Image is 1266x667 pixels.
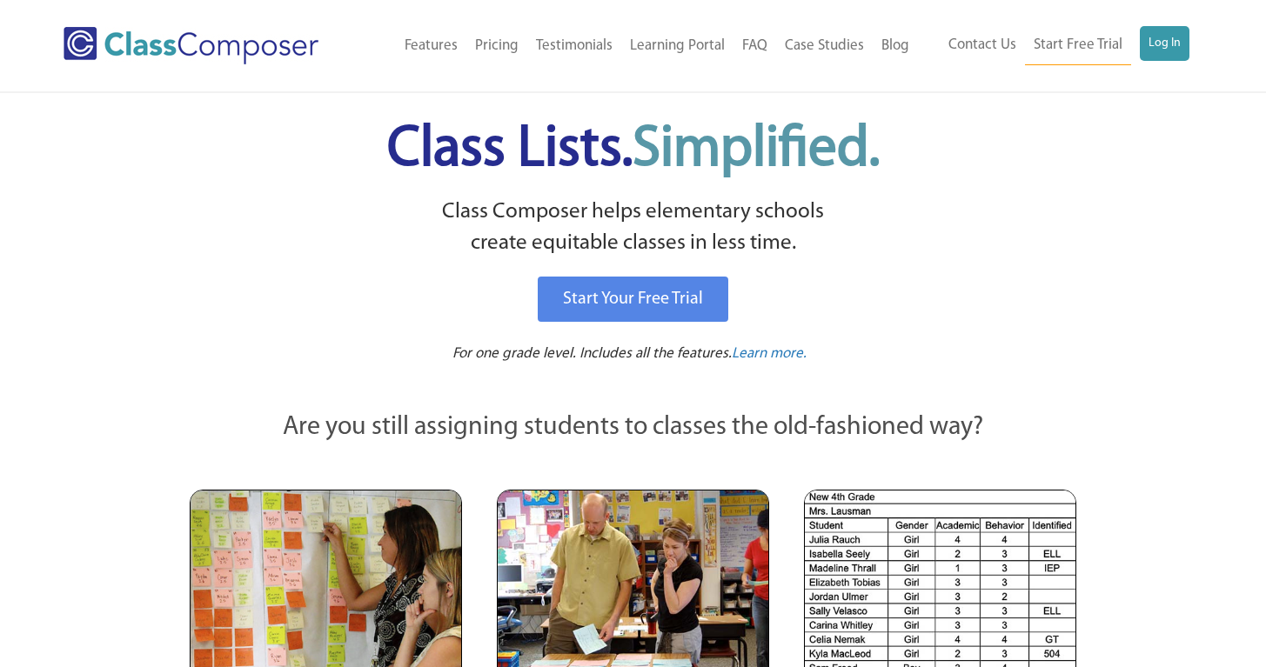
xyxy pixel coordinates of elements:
[396,27,466,65] a: Features
[873,27,918,65] a: Blog
[452,346,732,361] span: For one grade level. Includes all the features.
[1140,26,1189,61] a: Log In
[64,27,318,64] img: Class Composer
[466,27,527,65] a: Pricing
[190,409,1077,447] p: Are you still assigning students to classes the old-fashioned way?
[732,346,807,361] span: Learn more.
[776,27,873,65] a: Case Studies
[387,122,880,178] span: Class Lists.
[621,27,733,65] a: Learning Portal
[733,27,776,65] a: FAQ
[918,26,1189,65] nav: Header Menu
[1025,26,1131,65] a: Start Free Trial
[187,197,1080,260] p: Class Composer helps elementary schools create equitable classes in less time.
[563,290,703,308] span: Start Your Free Trial
[361,27,918,65] nav: Header Menu
[527,27,621,65] a: Testimonials
[633,122,880,178] span: Simplified.
[538,277,728,322] a: Start Your Free Trial
[940,26,1025,64] a: Contact Us
[732,344,807,365] a: Learn more.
